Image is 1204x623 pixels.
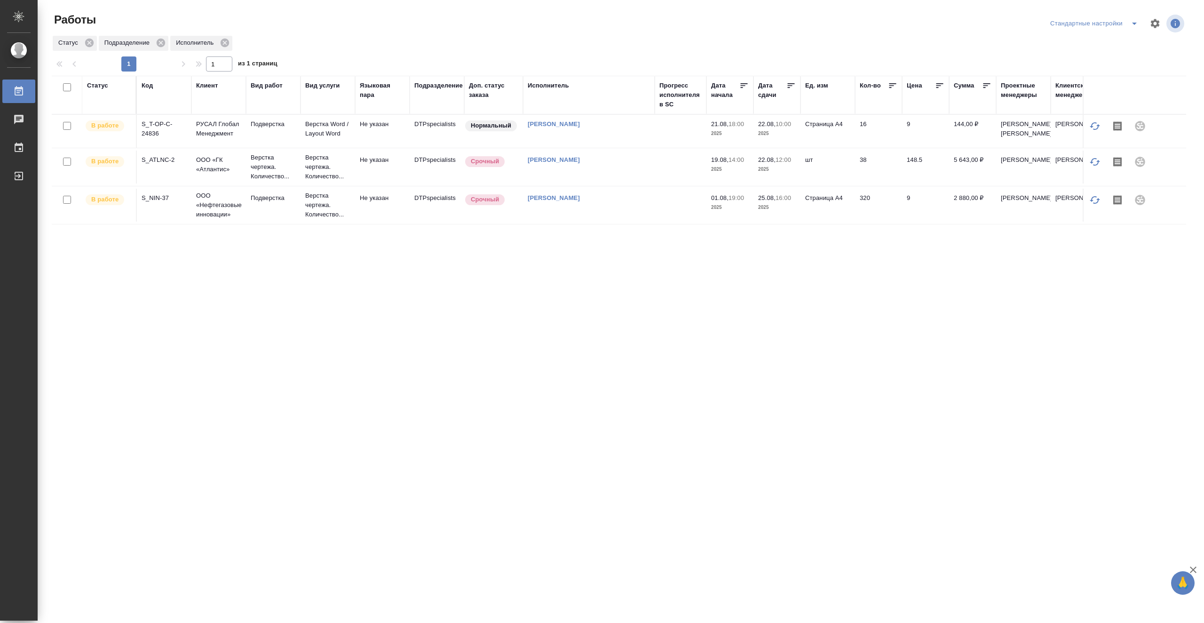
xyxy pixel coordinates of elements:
a: [PERSON_NAME] [528,120,580,128]
p: Нормальный [471,121,511,130]
span: Настроить таблицу [1144,12,1166,35]
p: 2025 [758,165,796,174]
td: 2 880,00 ₽ [949,189,996,222]
td: Страница А4 [800,189,855,222]
p: Исполнитель [176,38,217,48]
button: Скопировать мини-бриф [1106,151,1129,173]
p: 10:00 [776,120,791,128]
div: Языковая пара [360,81,405,100]
td: DTPspecialists [410,189,464,222]
p: В работе [91,121,119,130]
td: 144,00 ₽ [949,115,996,148]
td: шт [800,151,855,184]
td: DTPspecialists [410,151,464,184]
p: [PERSON_NAME], [PERSON_NAME] [1001,120,1046,138]
div: Дата сдачи [758,81,786,100]
p: 2025 [711,165,749,174]
p: РУСАЛ Глобал Менеджмент [196,120,241,138]
button: Скопировать мини-бриф [1106,189,1129,211]
div: Доп. статус заказа [469,81,518,100]
td: 9 [902,189,949,222]
p: 22.08, [758,156,776,163]
div: Кол-во [860,81,881,90]
button: 🙏 [1171,571,1195,595]
p: 14:00 [729,156,744,163]
p: 19.08, [711,156,729,163]
p: Верстка чертежа. Количество... [305,153,350,181]
span: Посмотреть информацию [1166,15,1186,32]
div: Статус [53,36,97,51]
div: Подразделение [99,36,168,51]
p: ООО «Нефтегазовые инновации» [196,191,241,219]
div: Проект не привязан [1129,151,1151,173]
td: 38 [855,151,902,184]
p: Верстка чертежа. Количество... [251,153,296,181]
button: Обновить [1084,189,1106,211]
div: Исполнитель выполняет работу [85,193,131,206]
p: 2025 [758,203,796,212]
span: 🙏 [1175,573,1191,593]
div: split button [1048,16,1144,31]
p: Подверстка [251,193,296,203]
div: Цена [907,81,922,90]
p: 12:00 [776,156,791,163]
td: Не указан [355,115,410,148]
div: Вид работ [251,81,283,90]
div: S_T-OP-C-24836 [142,120,187,138]
td: 9 [902,115,949,148]
p: 2025 [711,129,749,138]
div: Код [142,81,153,90]
td: Не указан [355,151,410,184]
p: В работе [91,157,119,166]
td: 320 [855,189,902,222]
div: Проект не привязан [1129,189,1151,211]
p: Подразделение [104,38,153,48]
span: Работы [52,12,96,27]
div: Исполнитель [170,36,232,51]
div: Подразделение [414,81,463,90]
button: Обновить [1084,151,1106,173]
p: 01.08, [711,194,729,201]
p: Верстка Word / Layout Word [305,120,350,138]
p: 21.08, [711,120,729,128]
button: Обновить [1084,115,1106,137]
td: Не указан [355,189,410,222]
p: Статус [58,38,81,48]
a: [PERSON_NAME] [528,194,580,201]
td: [PERSON_NAME] [1051,115,1105,148]
div: Дата начала [711,81,739,100]
p: Подверстка [251,120,296,129]
p: 16:00 [776,194,791,201]
p: 2025 [758,129,796,138]
td: 16 [855,115,902,148]
td: [PERSON_NAME] [1051,151,1105,184]
p: 22.08, [758,120,776,128]
span: из 1 страниц [238,58,277,72]
td: DTPspecialists [410,115,464,148]
p: 18:00 [729,120,744,128]
div: Исполнитель выполняет работу [85,155,131,168]
p: ООО «ГК «Атлантис» [196,155,241,174]
td: 148.5 [902,151,949,184]
td: [PERSON_NAME] [996,189,1051,222]
div: Проект не привязан [1129,115,1151,137]
div: Сумма [954,81,974,90]
p: 25.08, [758,194,776,201]
p: Верстка чертежа. Количество... [305,191,350,219]
div: Проектные менеджеры [1001,81,1046,100]
div: Клиент [196,81,218,90]
div: Клиентские менеджеры [1055,81,1101,100]
div: Вид услуги [305,81,340,90]
p: Срочный [471,157,499,166]
a: [PERSON_NAME] [528,156,580,163]
p: В работе [91,195,119,204]
td: [PERSON_NAME] [1051,189,1105,222]
td: Страница А4 [800,115,855,148]
div: Исполнитель [528,81,569,90]
div: S_NIN-37 [142,193,187,203]
p: 2025 [711,203,749,212]
div: Ед. изм [805,81,828,90]
div: S_ATLNC-2 [142,155,187,165]
p: 19:00 [729,194,744,201]
button: Скопировать мини-бриф [1106,115,1129,137]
